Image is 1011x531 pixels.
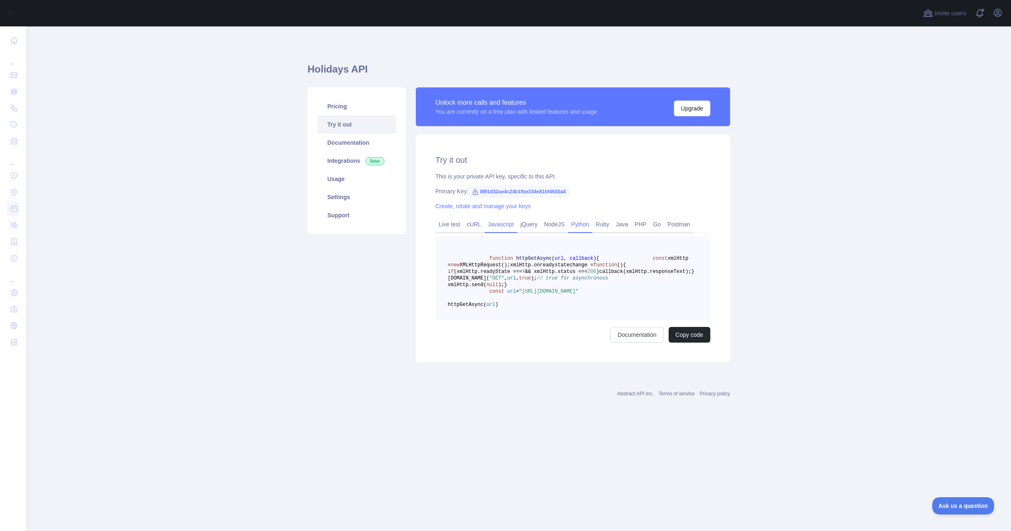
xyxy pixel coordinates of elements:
span: const [653,256,667,261]
a: Try it out [318,115,396,134]
span: 200 [587,269,596,275]
span: ) [596,269,599,275]
button: Copy code [669,327,710,343]
a: PHP [632,218,650,231]
span: ) [495,302,498,308]
a: Settings [318,188,396,206]
span: ) [620,262,623,268]
span: url, callback [555,256,594,261]
a: jQuery [517,218,541,231]
span: ); [498,282,504,288]
span: ( [552,256,555,261]
a: Ruby [592,218,613,231]
span: Invite users [935,9,966,18]
span: url [486,302,495,308]
a: Usage [318,170,396,188]
span: (xmlHttp.readyState === [454,269,522,275]
span: , [504,275,507,281]
a: Go [650,218,664,231]
a: Python [568,218,593,231]
span: ) [593,256,596,261]
a: Postman [664,218,693,231]
span: { [596,256,599,261]
span: "GET" [489,275,504,281]
span: function [489,256,513,261]
a: Live test [436,218,464,231]
span: url [507,289,516,294]
a: Documentation [610,327,663,343]
span: XMLHttpRequest(); [460,262,510,268]
div: Unlock more calls and features [436,98,597,108]
span: xmlHttp.send( [448,282,487,288]
span: const [489,289,504,294]
span: [DOMAIN_NAME]( [448,275,490,281]
div: This is your private API key, specific to this API. [436,172,710,181]
h1: Holidays API [308,63,730,82]
a: Support [318,206,396,224]
span: callback(xmlHttp.responseText); [599,269,691,275]
span: , [516,275,519,281]
span: httpGetAsync( [448,302,487,308]
div: Primary Key: [436,187,710,195]
div: ... [7,150,20,167]
span: ( [617,262,620,268]
a: cURL [464,218,485,231]
h2: Try it out [436,154,710,166]
a: Privacy policy [700,391,730,397]
span: if [448,269,454,275]
a: Create, rotate and manage your keys [436,203,531,209]
span: = [516,289,519,294]
span: null [486,282,498,288]
a: Abstract API Inc. [617,391,654,397]
span: function [593,262,617,268]
a: Terms of service [659,391,695,397]
a: Integrations New [318,152,396,170]
a: Java [613,218,632,231]
div: ... [7,49,20,66]
span: xmlHttp.onreadystatechange = [510,262,594,268]
a: Pricing [318,97,396,115]
span: "[URL][DOMAIN_NAME]" [519,289,578,294]
span: New [365,157,384,165]
iframe: Toggle Customer Support [932,497,995,515]
span: { [623,262,626,268]
span: // true for asynchronous [537,275,608,281]
span: new [451,262,460,268]
span: && xmlHttp.status === [525,269,587,275]
span: 4 [522,269,525,275]
div: You are currently on a free plan with limited features and usage [436,108,597,116]
a: NodeJS [541,218,568,231]
button: Invite users [921,7,968,20]
div: ... [7,267,20,284]
button: Upgrade [674,101,710,116]
span: } [504,282,507,288]
span: ); [531,275,537,281]
span: } [691,269,694,275]
a: Javascript [485,218,517,231]
span: url [507,275,516,281]
span: 89f1d32ae4c24b1fbe334e81bf4630a4 [469,186,569,198]
span: httpGetAsync [516,256,551,261]
span: true [519,275,531,281]
a: Documentation [318,134,396,152]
